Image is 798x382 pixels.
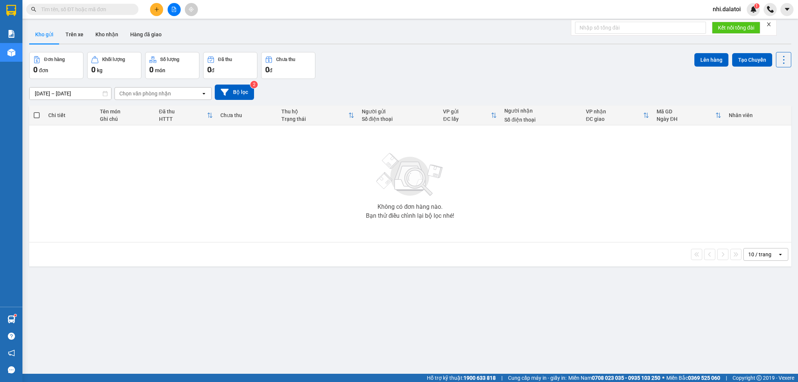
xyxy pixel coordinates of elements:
span: 0 [265,65,269,74]
div: Ghi chú [100,116,151,122]
div: Bạn thử điều chỉnh lại bộ lọc nhé! [366,213,454,219]
button: Kho gửi [29,25,59,43]
button: plus [150,3,163,16]
th: Toggle SortBy [653,106,725,125]
button: Chưa thu0đ [261,52,315,79]
span: 1 [755,3,758,9]
th: Toggle SortBy [278,106,358,125]
button: Lên hàng [694,53,728,67]
span: kg [97,67,103,73]
div: Người nhận [504,108,578,114]
span: file-add [171,7,177,12]
div: HTTT [159,116,207,122]
img: warehouse-icon [7,315,15,323]
div: VP nhận [586,109,643,114]
span: aim [189,7,194,12]
div: Đơn hàng [44,57,65,62]
span: món [155,67,165,73]
div: Tên món [100,109,151,114]
button: Số lượng0món [145,52,199,79]
span: Cung cấp máy in - giấy in: [508,374,566,382]
input: Nhập số tổng đài [575,22,706,34]
button: Tạo Chuyến [732,53,772,67]
button: Đã thu0đ [203,52,257,79]
span: nhi.dalatoi [707,4,747,14]
div: Thu hộ [281,109,348,114]
img: warehouse-icon [7,49,15,56]
div: ĐC lấy [443,116,491,122]
svg: open [201,91,207,97]
div: Người gửi [362,109,436,114]
button: aim [185,3,198,16]
button: Bộ lọc [215,85,254,100]
span: plus [154,7,159,12]
span: Hỗ trợ kỹ thuật: [427,374,496,382]
div: Chi tiết [48,112,93,118]
button: Khối lượng0kg [87,52,141,79]
button: Kho nhận [89,25,124,43]
th: Toggle SortBy [439,106,501,125]
strong: 0708 023 035 - 0935 103 250 [592,375,660,381]
span: copyright [756,375,762,381]
span: question-circle [8,333,15,340]
div: VP gửi [443,109,491,114]
span: Kết nối tổng đài [718,24,754,32]
div: Mã GD [657,109,715,114]
span: notification [8,349,15,357]
div: Số lượng [160,57,179,62]
div: 10 / trang [748,251,771,258]
th: Toggle SortBy [582,106,653,125]
sup: 1 [754,3,759,9]
span: ⚪️ [662,376,664,379]
div: ĐC giao [586,116,643,122]
div: Số điện thoại [362,116,436,122]
span: Miền Nam [568,374,660,382]
div: Nhân viên [729,112,787,118]
span: caret-down [784,6,791,13]
button: Đơn hàng0đơn [29,52,83,79]
span: đ [211,67,214,73]
button: file-add [168,3,181,16]
span: | [501,374,502,382]
div: Trạng thái [281,116,348,122]
div: Không có đơn hàng nào. [377,204,443,210]
span: 0 [149,65,153,74]
sup: 2 [250,81,258,88]
div: Chưa thu [276,57,295,62]
span: 0 [91,65,95,74]
button: Kết nối tổng đài [712,22,760,34]
svg: open [777,251,783,257]
strong: 0369 525 060 [688,375,720,381]
button: caret-down [780,3,794,16]
span: đ [269,67,272,73]
span: search [31,7,36,12]
input: Select a date range. [30,88,111,100]
span: 0 [207,65,211,74]
div: Đã thu [218,57,232,62]
span: 0 [33,65,37,74]
button: Trên xe [59,25,89,43]
div: Chưa thu [220,112,274,118]
input: Tìm tên, số ĐT hoặc mã đơn [41,5,129,13]
sup: 1 [14,314,16,317]
span: | [726,374,727,382]
button: Hàng đã giao [124,25,168,43]
strong: 1900 633 818 [464,375,496,381]
img: logo-vxr [6,5,16,16]
div: Khối lượng [102,57,125,62]
th: Toggle SortBy [155,106,217,125]
span: message [8,366,15,373]
img: phone-icon [767,6,774,13]
span: close [766,22,771,27]
div: Số điện thoại [504,117,578,123]
div: Đã thu [159,109,207,114]
div: Ngày ĐH [657,116,715,122]
img: solution-icon [7,30,15,38]
div: Chọn văn phòng nhận [119,90,171,97]
img: svg+xml;base64,PHN2ZyBjbGFzcz0ibGlzdC1wbHVnX19zdmciIHhtbG5zPSJodHRwOi8vd3d3LnczLm9yZy8yMDAwL3N2Zy... [373,149,447,201]
span: Miền Bắc [666,374,720,382]
span: đơn [39,67,48,73]
img: icon-new-feature [750,6,757,13]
